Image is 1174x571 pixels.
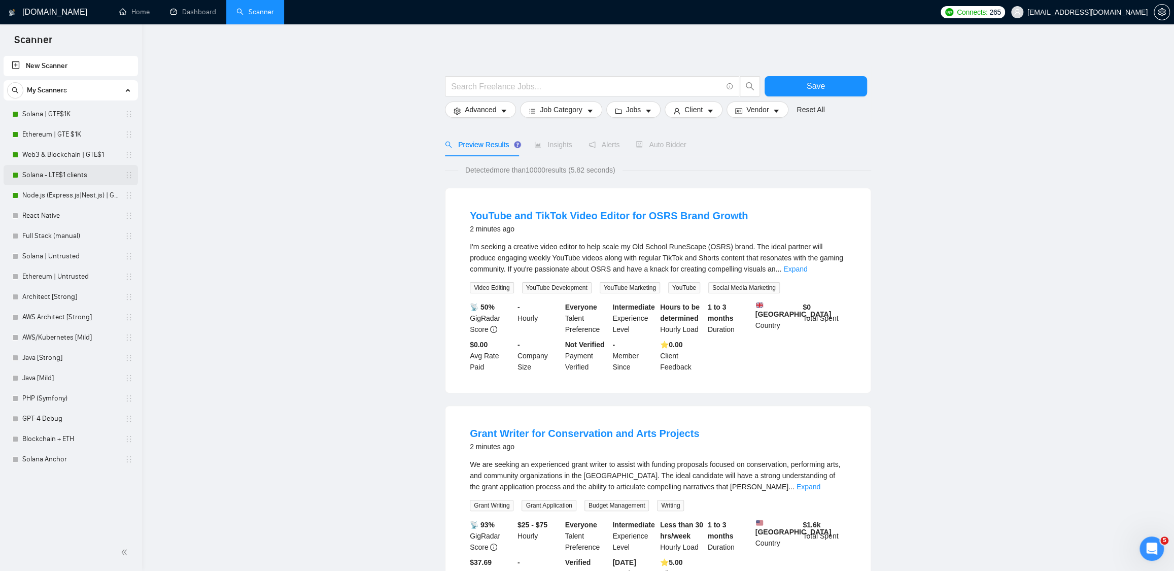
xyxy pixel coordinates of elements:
[612,303,654,311] b: Intermediate
[610,519,658,553] div: Experience Level
[534,141,572,149] span: Insights
[801,519,848,553] div: Total Spent
[22,124,119,145] a: Ethereum | GTE $1K
[125,191,133,199] span: holder
[170,8,216,16] a: dashboardDashboard
[673,107,680,115] span: user
[22,165,119,185] a: Solana - LTE$1 clients
[529,107,536,115] span: bars
[470,223,748,235] div: 2 minutes ago
[756,301,763,309] img: 🇬🇧
[468,301,515,335] div: GigRadar Score
[584,500,649,511] span: Budget Management
[522,500,576,511] span: Grant Application
[445,141,452,148] span: search
[636,141,643,148] span: robot
[22,266,119,287] a: Ethereum | Untrusted
[470,558,492,566] b: $37.69
[563,301,611,335] div: Talent Preference
[470,282,514,293] span: Video Editing
[658,301,706,335] div: Hourly Load
[517,303,520,311] b: -
[563,519,611,553] div: Talent Preference
[22,104,119,124] a: Solana | GTE$1K
[7,82,23,98] button: search
[468,339,515,373] div: Avg Rate Paid
[515,301,563,335] div: Hourly
[470,303,495,311] b: 📡 50%
[610,339,658,373] div: Member Since
[470,521,495,529] b: 📡 93%
[727,83,733,90] span: info-circle
[706,519,753,553] div: Duration
[807,80,825,92] span: Save
[755,519,832,536] b: [GEOGRAPHIC_DATA]
[445,102,516,118] button: settingAdvancedcaret-down
[755,301,832,318] b: [GEOGRAPHIC_DATA]
[660,303,700,322] b: Hours to be determined
[765,76,867,96] button: Save
[773,107,780,115] span: caret-down
[125,293,133,301] span: holder
[125,171,133,179] span: holder
[515,519,563,553] div: Hourly
[470,241,846,275] div: I'm seeking a creative video editor to help scale my Old School RuneScape (OSRS) brand. The ideal...
[8,87,23,94] span: search
[125,252,133,260] span: holder
[589,141,596,148] span: notification
[740,76,760,96] button: search
[470,441,699,453] div: 2 minutes ago
[645,107,652,115] span: caret-down
[22,145,119,165] a: Web3 & Blockchain | GTE$1
[6,32,60,54] span: Scanner
[600,282,660,293] span: YouTube Marketing
[125,313,133,321] span: holder
[470,243,843,273] span: I'm seeking a creative video editor to help scale my Old School RuneScape (OSRS) brand. The ideal...
[125,232,133,240] span: holder
[684,104,703,115] span: Client
[658,519,706,553] div: Hourly Load
[586,107,594,115] span: caret-down
[470,210,748,221] a: YouTube and TikTok Video Editor for OSRS Brand Growth
[451,80,722,93] input: Search Freelance Jobs...
[22,206,119,226] a: React Native
[517,341,520,349] b: -
[22,185,119,206] a: Node.js (Express.js|Nest.js) | GTE$1K
[1154,4,1170,20] button: setting
[125,110,133,118] span: holder
[957,7,987,18] span: Connects:
[22,449,119,469] a: Solana Anchor
[706,301,753,335] div: Duration
[517,521,547,529] b: $25 - $75
[756,519,763,526] img: 🇺🇸
[125,435,133,443] span: holder
[454,107,461,115] span: setting
[612,521,654,529] b: Intermediate
[657,500,684,511] span: Writing
[660,521,703,540] b: Less than 30 hrs/week
[660,341,682,349] b: ⭐️ 0.00
[500,107,507,115] span: caret-down
[636,141,686,149] span: Auto Bidder
[708,521,734,540] b: 1 to 3 months
[517,558,520,566] b: -
[775,265,781,273] span: ...
[125,394,133,402] span: holder
[22,226,119,246] a: Full Stack (manual)
[1154,8,1169,16] span: setting
[665,102,722,118] button: userClientcaret-down
[945,8,953,16] img: upwork-logo.png
[125,151,133,159] span: holder
[470,341,488,349] b: $0.00
[783,265,807,273] a: Expand
[468,519,515,553] div: GigRadar Score
[565,558,591,566] b: Verified
[534,141,541,148] span: area-chart
[740,82,759,91] span: search
[125,415,133,423] span: holder
[797,483,820,491] a: Expand
[753,301,801,335] div: Country
[125,455,133,463] span: holder
[22,348,119,368] a: Java [Strong]
[470,460,840,491] span: We are seeking an experienced grant writer to assist with funding proposals focused on conservati...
